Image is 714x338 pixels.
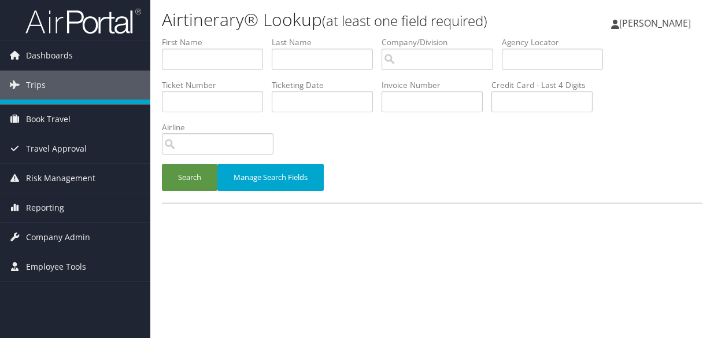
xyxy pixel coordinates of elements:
[25,8,141,35] img: airportal-logo.png
[26,105,71,134] span: Book Travel
[26,252,86,281] span: Employee Tools
[217,164,324,191] button: Manage Search Fields
[162,79,272,91] label: Ticket Number
[502,36,612,48] label: Agency Locator
[619,17,691,30] span: [PERSON_NAME]
[26,223,90,252] span: Company Admin
[162,8,522,32] h1: Airtinerary® Lookup
[272,36,382,48] label: Last Name
[26,71,46,100] span: Trips
[491,79,601,91] label: Credit Card - Last 4 Digits
[162,36,272,48] label: First Name
[26,41,73,70] span: Dashboards
[611,6,702,41] a: [PERSON_NAME]
[162,122,282,133] label: Airline
[26,193,64,222] span: Reporting
[26,134,87,163] span: Travel Approval
[26,164,95,193] span: Risk Management
[382,36,502,48] label: Company/Division
[382,79,491,91] label: Invoice Number
[272,79,382,91] label: Ticketing Date
[162,164,217,191] button: Search
[322,11,487,30] small: (at least one field required)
